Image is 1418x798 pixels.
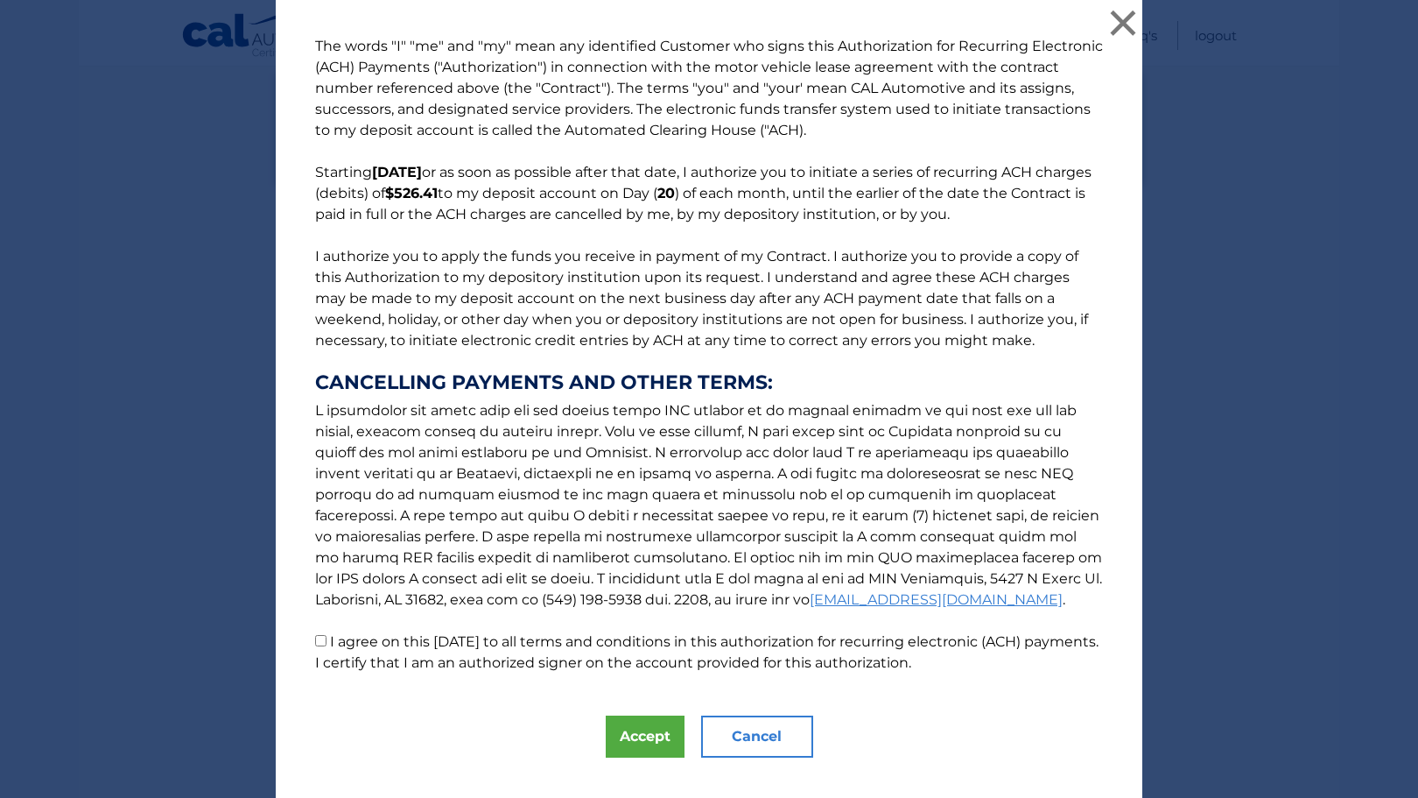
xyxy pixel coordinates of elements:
[372,164,422,180] b: [DATE]
[657,185,675,201] b: 20
[315,633,1099,671] label: I agree on this [DATE] to all terms and conditions in this authorization for recurring electronic...
[385,185,438,201] b: $526.41
[315,372,1103,393] strong: CANCELLING PAYMENTS AND OTHER TERMS:
[701,716,813,758] button: Cancel
[298,36,1120,674] p: The words "I" "me" and "my" mean any identified Customer who signs this Authorization for Recurri...
[810,591,1063,608] a: [EMAIL_ADDRESS][DOMAIN_NAME]
[606,716,684,758] button: Accept
[1106,5,1141,40] button: ×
